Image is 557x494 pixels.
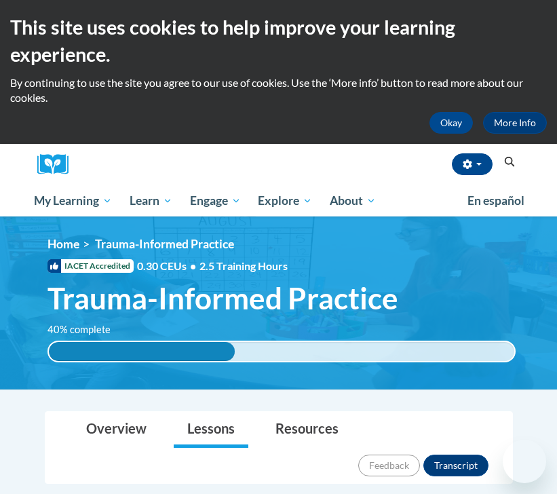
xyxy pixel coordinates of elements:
a: En español [459,187,533,215]
img: Logo brand [37,154,78,175]
span: IACET Accredited [47,259,134,273]
label: 40% complete [47,322,126,337]
span: My Learning [34,193,112,209]
a: Engage [181,185,250,216]
a: Home [47,237,79,251]
a: Resources [262,412,352,448]
a: Explore [249,185,321,216]
span: Trauma-Informed Practice [47,280,398,316]
span: 2.5 Training Hours [199,259,288,272]
a: My Learning [26,185,121,216]
a: Overview [73,412,160,448]
button: Feedback [358,455,420,476]
div: Main menu [24,185,533,216]
div: 40% complete [49,342,235,361]
button: Transcript [423,455,488,476]
span: Trauma-Informed Practice [95,237,234,251]
a: Learn [121,185,181,216]
span: 0.30 CEUs [137,259,199,273]
h2: This site uses cookies to help improve your learning experience. [10,14,547,69]
a: About [321,185,385,216]
span: • [190,259,196,272]
button: Account Settings [452,153,493,175]
a: Cox Campus [37,154,78,175]
span: About [330,193,376,209]
button: Search [499,154,520,170]
a: Lessons [174,412,248,448]
span: Learn [130,193,172,209]
span: Explore [258,193,312,209]
span: Engage [190,193,241,209]
p: By continuing to use the site you agree to our use of cookies. Use the ‘More info’ button to read... [10,75,547,105]
iframe: Button to launch messaging window [503,440,546,483]
span: En español [467,193,524,208]
button: Okay [429,112,473,134]
a: More Info [483,112,547,134]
